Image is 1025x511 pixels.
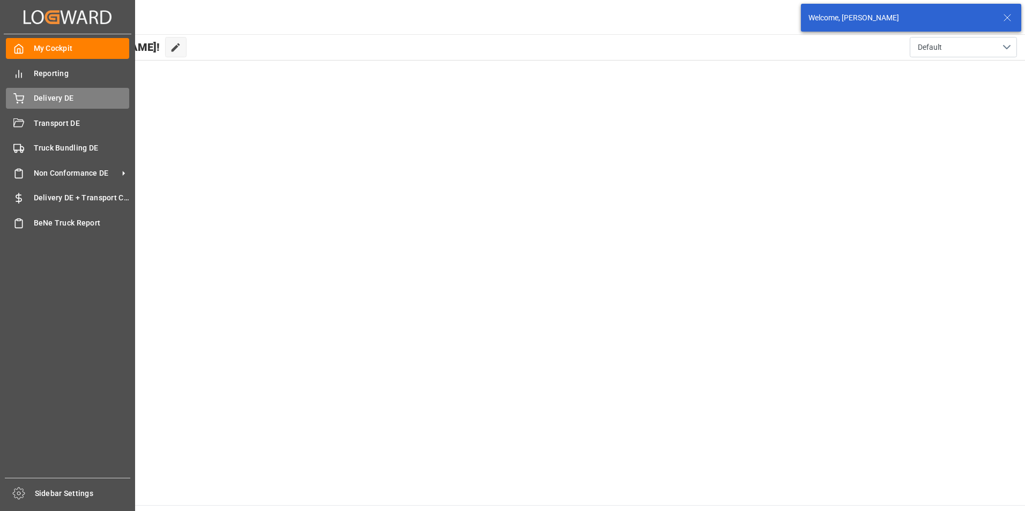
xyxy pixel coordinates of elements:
span: Truck Bundling DE [34,142,130,154]
a: My Cockpit [6,38,129,59]
span: Delivery DE + Transport Cost [34,192,130,204]
span: Default [918,42,942,53]
span: Reporting [34,68,130,79]
button: open menu [910,37,1017,57]
a: Truck Bundling DE [6,138,129,159]
span: Hello [PERSON_NAME]! [44,37,160,57]
div: Welcome, [PERSON_NAME] [808,12,993,24]
span: Non Conformance DE [34,168,118,179]
span: Sidebar Settings [35,488,131,499]
a: Transport DE [6,112,129,133]
span: Transport DE [34,118,130,129]
a: BeNe Truck Report [6,212,129,233]
a: Reporting [6,63,129,84]
span: My Cockpit [34,43,130,54]
a: Delivery DE + Transport Cost [6,187,129,208]
span: BeNe Truck Report [34,217,130,229]
a: Delivery DE [6,88,129,109]
span: Delivery DE [34,93,130,104]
